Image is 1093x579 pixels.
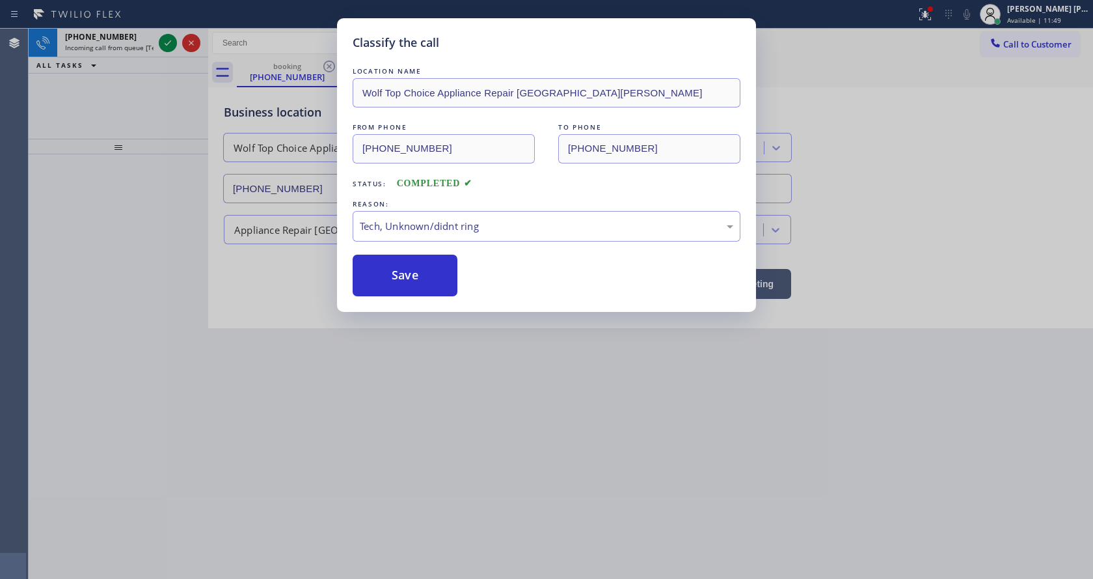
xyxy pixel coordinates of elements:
div: Tech, Unknown/didnt ring [360,219,733,234]
h5: Classify the call [353,34,439,51]
input: To phone [558,134,740,163]
div: FROM PHONE [353,120,535,134]
div: REASON: [353,197,740,211]
input: From phone [353,134,535,163]
span: Status: [353,179,386,188]
button: Save [353,255,457,296]
div: LOCATION NAME [353,64,740,78]
span: COMPLETED [397,178,472,188]
div: TO PHONE [558,120,740,134]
